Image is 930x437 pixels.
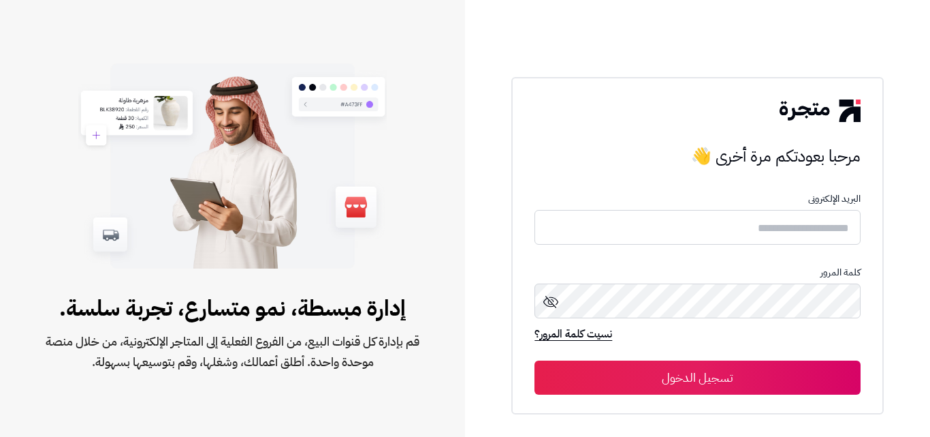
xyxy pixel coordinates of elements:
[44,331,421,372] span: قم بإدارة كل قنوات البيع، من الفروع الفعلية إلى المتاجر الإلكترونية، من خلال منصة موحدة واحدة. أط...
[534,142,860,170] h3: مرحبا بعودتكم مرة أخرى 👋
[534,361,860,395] button: تسجيل الدخول
[534,326,612,345] a: نسيت كلمة المرور؟
[534,267,860,278] p: كلمة المرور
[780,100,860,121] img: logo-2.png
[44,292,421,325] span: إدارة مبسطة، نمو متسارع، تجربة سلسة.
[534,194,860,205] p: البريد الإلكترونى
